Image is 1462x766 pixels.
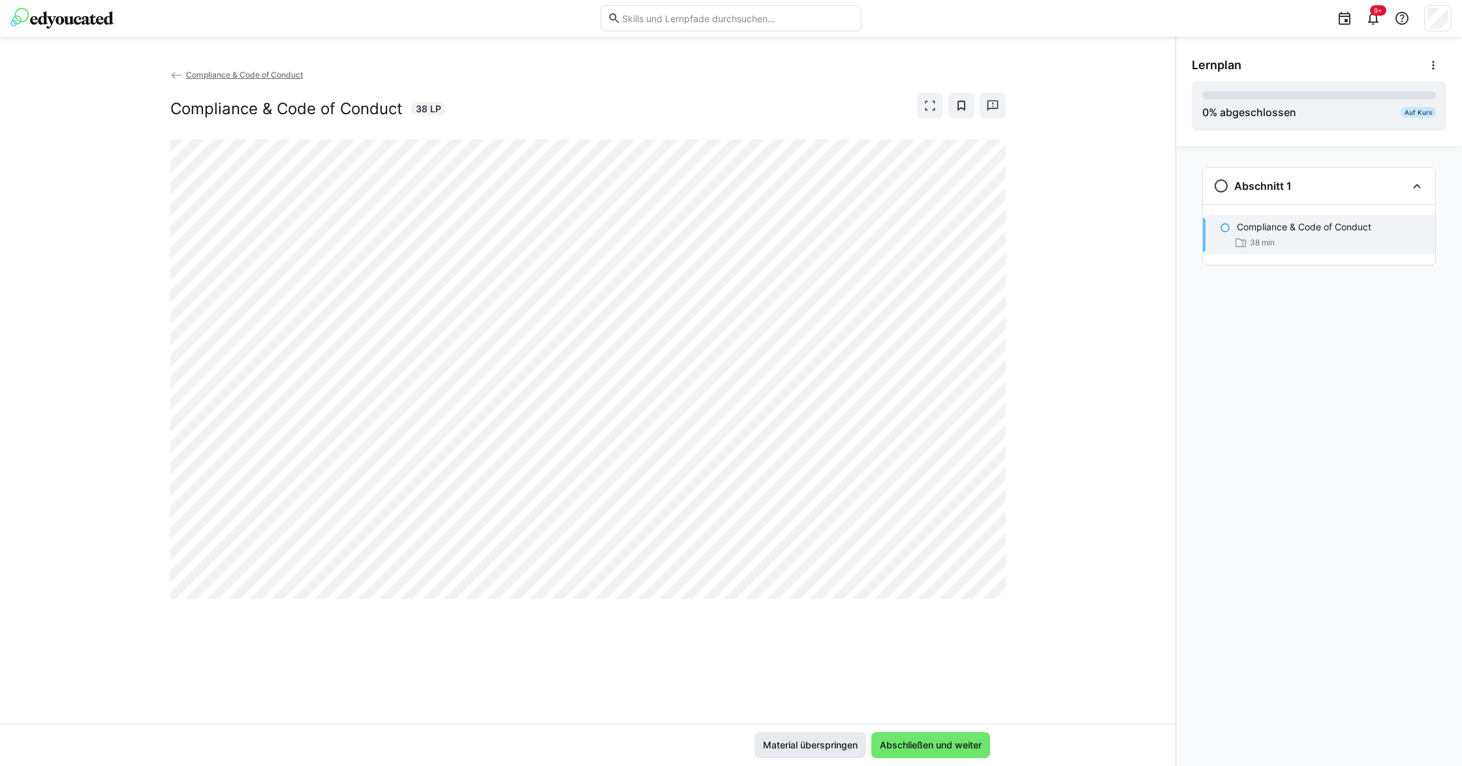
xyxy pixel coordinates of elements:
div: Auf Kurs [1401,107,1436,117]
h2: Compliance & Code of Conduct [170,99,403,119]
span: Lernplan [1192,58,1241,72]
span: 38 min [1250,237,1275,248]
a: Compliance & Code of Conduct [170,70,303,80]
h3: Abschnitt 1 [1234,179,1292,192]
span: Material überspringen [761,739,860,752]
span: Compliance & Code of Conduct [186,70,303,80]
input: Skills und Lernpfade durchsuchen… [621,12,854,24]
button: Material überspringen [754,732,866,758]
p: Compliance & Code of Conduct [1237,221,1371,234]
button: Abschließen und weiter [871,732,990,758]
div: % abgeschlossen [1202,104,1296,120]
span: Abschließen und weiter [878,739,984,752]
span: 9+ [1374,7,1382,14]
span: 0 [1202,106,1209,119]
span: 38 LP [416,102,441,115]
